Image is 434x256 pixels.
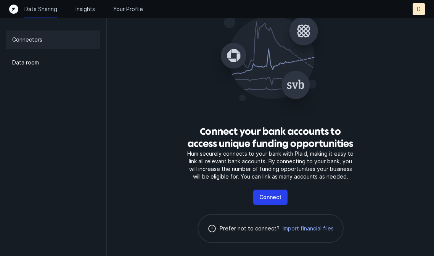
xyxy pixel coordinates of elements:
[24,5,57,13] a: Data Sharing
[253,190,288,205] button: Connect
[76,5,95,13] a: Insights
[113,5,143,13] a: Your Profile
[6,31,100,49] a: Connectors
[12,58,39,67] p: Data room
[6,53,100,72] a: Data room
[417,5,421,13] p: D
[283,225,334,232] span: Import financial files
[209,10,331,119] img: Connect your bank accounts to access unique funding opportunities
[185,126,356,150] h3: Connect your bank accounts to access unique funding opportunities
[12,35,42,44] p: Connectors
[220,224,280,233] p: Prefer not to connect?
[185,150,356,180] p: Hum securely connects to your bank with Plaid, making it easy to link all relevant bank accounts....
[413,3,425,15] button: D
[259,193,281,202] p: Connect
